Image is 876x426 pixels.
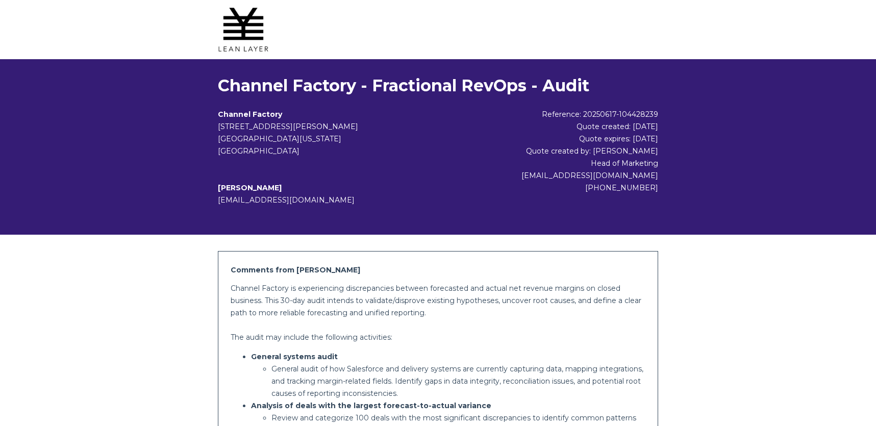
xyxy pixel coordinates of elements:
b: [PERSON_NAME] [218,183,282,192]
strong: Analysis of deals with the largest forecast-to-actual variance [251,401,491,410]
strong: General systems audit [251,352,338,361]
div: Quote expires: [DATE] [460,133,658,145]
h1: Channel Factory - Fractional RevOps - Audit [218,76,658,96]
p: The audit may include the following activities: [231,331,645,343]
h2: Comments from [PERSON_NAME] [231,264,645,276]
div: Quote created: [DATE] [460,120,658,133]
b: Channel Factory [218,110,282,119]
p: General audit of how Salesforce and delivery systems are currently capturing data, mapping integr... [271,363,645,399]
img: Lean Layer [218,4,269,55]
address: [STREET_ADDRESS][PERSON_NAME] [GEOGRAPHIC_DATA][US_STATE] [GEOGRAPHIC_DATA] [218,120,460,157]
span: Quote created by: [PERSON_NAME] Head of Marketing [EMAIL_ADDRESS][DOMAIN_NAME] [PHONE_NUMBER] [521,146,658,192]
span: [EMAIL_ADDRESS][DOMAIN_NAME] [218,195,355,205]
p: Channel Factory is experiencing discrepancies between forecasted and actual net revenue margins o... [231,282,645,319]
div: Reference: 20250617-104428239 [460,108,658,120]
